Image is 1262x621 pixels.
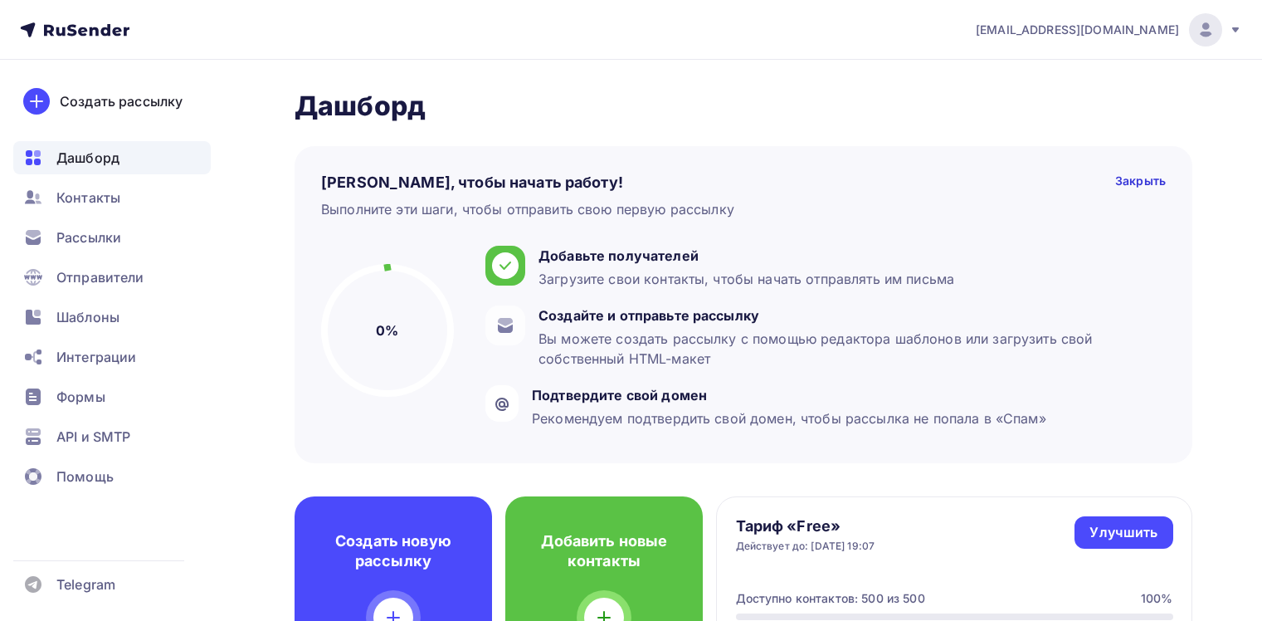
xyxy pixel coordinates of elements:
[538,269,954,289] div: Загрузите свои контакты, чтобы начать отправлять им письма
[56,227,121,247] span: Рассылки
[13,181,211,214] a: Контакты
[376,320,398,340] h5: 0%
[532,531,676,571] h4: Добавить новые контакты
[56,148,119,168] span: Дашборд
[56,347,136,367] span: Интеграции
[56,467,114,487] span: Помощь
[736,516,875,536] h4: Тариф «Free»
[13,301,211,334] a: Шаблоны
[321,173,623,193] h4: [PERSON_NAME], чтобы начать работу!
[56,575,115,594] span: Telegram
[13,261,211,294] a: Отправители
[56,307,119,327] span: Шаблоны
[295,90,1192,123] h2: Дашборд
[13,141,211,174] a: Дашборд
[13,380,211,413] a: Формы
[56,427,130,447] span: API и SMTP
[13,221,211,254] a: Рассылки
[56,188,120,208] span: Контакты
[1115,173,1166,193] div: Закрыть
[321,199,734,219] div: Выполните эти шаги, чтобы отправить свою первую рассылку
[321,531,465,571] h4: Создать новую рассылку
[538,329,1157,369] div: Вы можете создать рассылку с помощью редактора шаблонов или загрузить свой собственный HTML-макет
[538,306,1157,325] div: Создайте и отправьте рассылку
[1141,590,1173,607] div: 100%
[60,91,183,111] div: Создать рассылку
[532,385,1046,405] div: Подтвердите свой домен
[56,267,144,287] span: Отправители
[538,246,954,266] div: Добавьте получателей
[736,540,875,553] div: Действует до: [DATE] 19:07
[56,387,105,407] span: Формы
[532,408,1046,428] div: Рекомендуем подтвердить свой домен, чтобы рассылка не попала в «Спам»
[976,13,1242,46] a: [EMAIL_ADDRESS][DOMAIN_NAME]
[976,22,1179,38] span: [EMAIL_ADDRESS][DOMAIN_NAME]
[1089,523,1157,542] div: Улучшить
[736,590,925,607] div: Доступно контактов: 500 из 500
